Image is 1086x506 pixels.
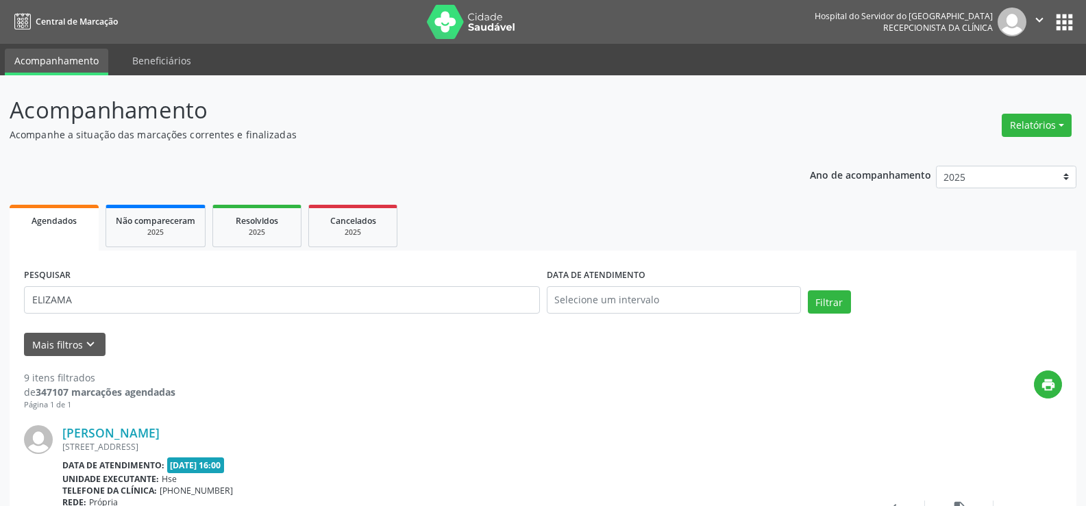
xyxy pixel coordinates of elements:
[883,22,993,34] span: Recepcionista da clínica
[5,49,108,75] a: Acompanhamento
[62,441,856,453] div: [STREET_ADDRESS]
[32,215,77,227] span: Agendados
[24,333,106,357] button: Mais filtroskeyboard_arrow_down
[116,227,195,238] div: 2025
[236,215,278,227] span: Resolvidos
[1026,8,1052,36] button: 
[815,10,993,22] div: Hospital do Servidor do [GEOGRAPHIC_DATA]
[223,227,291,238] div: 2025
[1034,370,1062,399] button: print
[1052,10,1076,34] button: apps
[1041,377,1056,392] i: print
[10,93,756,127] p: Acompanhamento
[24,385,175,399] div: de
[24,265,71,286] label: PESQUISAR
[547,265,645,286] label: DATA DE ATENDIMENTO
[62,459,164,471] b: Data de atendimento:
[162,473,177,485] span: Hse
[810,166,931,183] p: Ano de acompanhamento
[808,290,851,314] button: Filtrar
[83,337,98,352] i: keyboard_arrow_down
[24,370,175,385] div: 9 itens filtrados
[36,385,175,399] strong: 347107 marcações agendadas
[10,127,756,142] p: Acompanhe a situação das marcações correntes e finalizadas
[998,8,1026,36] img: img
[1002,114,1072,137] button: Relatórios
[24,286,540,314] input: Nome, código do beneficiário ou CPF
[116,215,195,227] span: Não compareceram
[36,16,118,27] span: Central de Marcação
[123,49,201,73] a: Beneficiários
[547,286,801,314] input: Selecione um intervalo
[24,399,175,411] div: Página 1 de 1
[319,227,387,238] div: 2025
[62,425,160,440] a: [PERSON_NAME]
[62,485,157,496] b: Telefone da clínica:
[10,10,118,33] a: Central de Marcação
[1032,12,1047,27] i: 
[24,425,53,454] img: img
[167,457,225,473] span: [DATE] 16:00
[62,473,159,485] b: Unidade executante:
[330,215,376,227] span: Cancelados
[160,485,233,496] span: [PHONE_NUMBER]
